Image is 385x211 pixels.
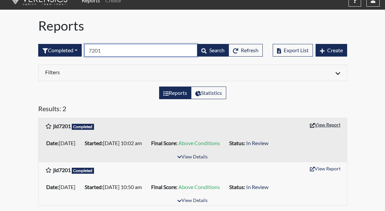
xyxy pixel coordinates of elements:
[46,140,59,146] b: Date:
[85,184,103,190] b: Started:
[38,44,82,57] button: Completed
[53,123,71,129] b: jld7201
[246,140,268,146] span: In Review
[46,184,59,190] b: Date:
[84,44,197,57] input: Search by Registration ID, Interview Number, or Investigation Name.
[72,124,94,130] span: Completed
[174,153,211,162] button: View Details
[45,69,188,75] h6: Filters
[273,44,313,57] button: Export List
[307,163,343,174] button: View Report
[40,69,345,77] div: Click to expand/collapse filters
[209,47,225,53] span: Search
[178,140,220,146] span: Above Conditions
[316,44,347,57] button: Create
[38,105,347,115] h5: Results: 2
[44,138,82,148] li: [DATE]
[38,44,82,57] div: Filter by interview status
[72,168,94,174] span: Completed
[151,184,177,190] b: Final Score:
[307,119,343,130] button: View Report
[178,184,220,190] span: Above Conditions
[229,140,245,146] b: Status:
[327,47,343,53] span: Create
[82,182,148,192] li: [DATE] 10:50 am
[284,47,309,53] span: Export List
[191,87,226,99] label: View statistics about completed interviews
[229,184,245,190] b: Status:
[229,44,263,57] button: Refresh
[246,184,268,190] span: In Review
[85,140,103,146] b: Started:
[44,182,82,192] li: [DATE]
[38,18,347,33] h1: Reports
[197,44,229,57] button: Search
[151,140,177,146] b: Final Score:
[159,87,191,99] label: View the list of reports
[174,196,211,205] button: View Details
[241,47,258,53] span: Refresh
[82,138,148,148] li: [DATE] 10:02 am
[53,167,71,173] b: jld7201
